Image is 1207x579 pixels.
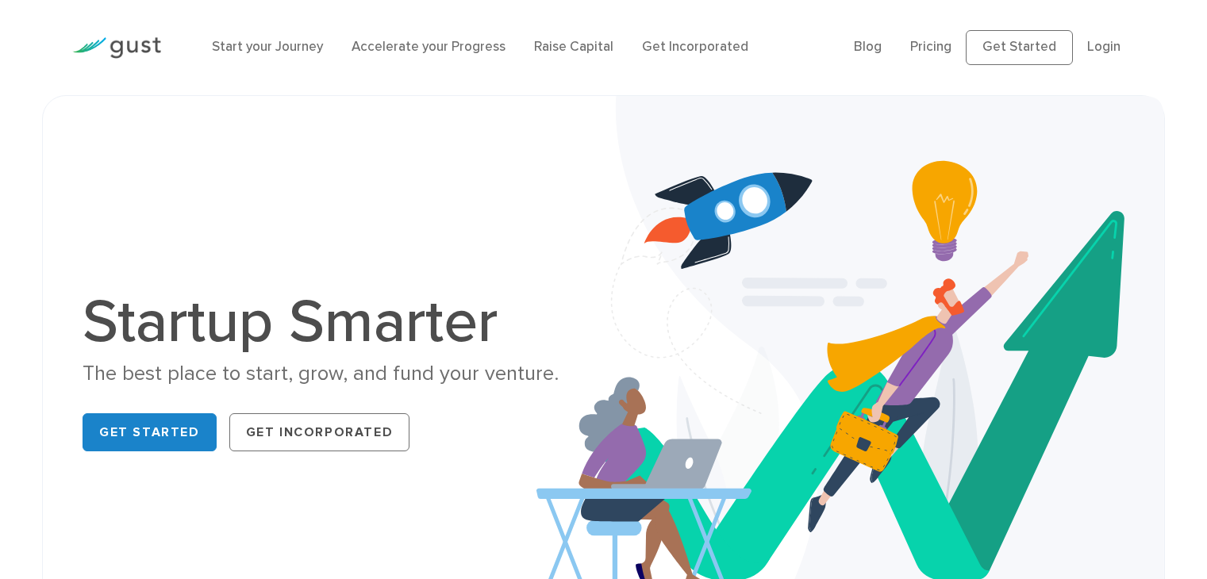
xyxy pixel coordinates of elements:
a: Login [1087,39,1121,55]
a: Get Started [966,30,1073,65]
div: The best place to start, grow, and fund your venture. [83,360,591,388]
a: Blog [854,39,882,55]
img: Gust Logo [72,37,161,59]
h1: Startup Smarter [83,292,591,352]
a: Pricing [910,39,951,55]
a: Get Incorporated [642,39,748,55]
a: Raise Capital [534,39,613,55]
a: Accelerate your Progress [352,39,505,55]
a: Start your Journey [212,39,323,55]
a: Get Incorporated [229,413,410,451]
a: Get Started [83,413,217,451]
